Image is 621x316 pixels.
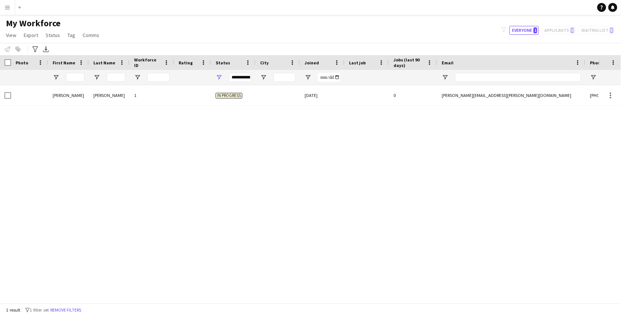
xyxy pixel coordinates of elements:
span: Status [46,32,60,38]
span: Email [442,60,454,65]
span: Export [24,32,38,38]
app-action-btn: Export XLSX [41,45,50,54]
div: 1 [130,85,174,105]
button: Open Filter Menu [260,74,267,81]
a: View [3,30,19,40]
div: 0 [389,85,437,105]
span: Last job [349,60,366,65]
span: 1 [534,27,537,33]
button: Open Filter Menu [53,74,59,81]
span: Rating [179,60,193,65]
span: Photo [16,60,28,65]
app-action-btn: Advanced filters [31,45,40,54]
a: Export [21,30,41,40]
div: [PERSON_NAME] [48,85,89,105]
span: In progress [216,93,242,98]
div: [PERSON_NAME][EMAIL_ADDRESS][PERSON_NAME][DOMAIN_NAME] [437,85,585,105]
span: Comms [83,32,99,38]
span: First Name [53,60,75,65]
button: Open Filter Menu [216,74,222,81]
span: Last Name [93,60,115,65]
span: Workforce ID [134,57,161,68]
button: Open Filter Menu [590,74,597,81]
button: Open Filter Menu [93,74,100,81]
button: Open Filter Menu [305,74,311,81]
input: First Name Filter Input [66,73,84,82]
input: Last Name Filter Input [107,73,125,82]
input: Workforce ID Filter Input [147,73,170,82]
a: Comms [80,30,102,40]
div: [DATE] [300,85,345,105]
span: 1 filter set [30,307,49,313]
button: Remove filters [49,306,83,314]
button: Open Filter Menu [442,74,448,81]
div: [PERSON_NAME] [89,85,130,105]
button: Open Filter Menu [134,74,141,81]
span: My Workforce [6,18,60,29]
input: City Filter Input [273,73,296,82]
a: Status [43,30,63,40]
span: Tag [67,32,75,38]
span: Jobs (last 90 days) [393,57,424,68]
span: Status [216,60,230,65]
a: Tag [64,30,78,40]
input: Email Filter Input [455,73,581,82]
span: Joined [305,60,319,65]
span: View [6,32,16,38]
span: Phone [590,60,603,65]
span: City [260,60,269,65]
input: Joined Filter Input [318,73,340,82]
button: Everyone1 [509,26,539,35]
